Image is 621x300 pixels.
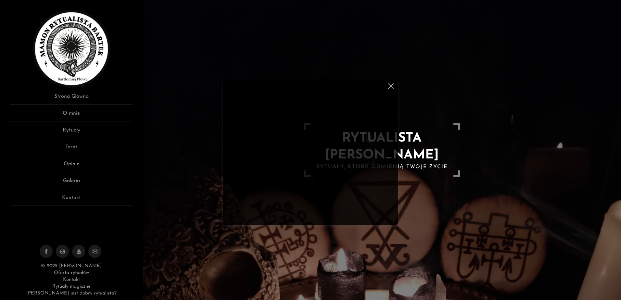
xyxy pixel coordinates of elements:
[10,177,133,189] a: Galeria
[10,194,133,206] a: Kontakt
[26,291,117,296] a: [PERSON_NAME] jest dobry rytualista?
[32,10,110,88] img: Rytualista Bartek
[54,270,89,275] a: Oferta rytuałów
[388,83,394,89] img: cross.svg
[10,143,133,155] a: Tarot
[10,126,133,138] a: Rytuały
[52,284,91,289] a: Rytuały magiczne
[63,277,80,282] a: Kontakt
[10,160,133,172] a: Opinie
[10,93,133,105] a: Strona Główna
[10,109,133,121] a: O mnie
